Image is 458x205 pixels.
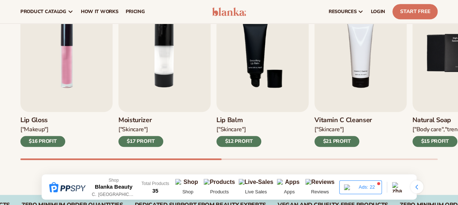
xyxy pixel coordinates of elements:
[216,116,261,124] h3: Lip Balm
[371,9,385,15] span: LOGIN
[20,136,65,147] div: $16 PROFIT
[392,4,438,19] a: Start Free
[216,126,261,133] div: ["SKINCARE"]
[412,136,457,147] div: $15 PROFIT
[125,9,145,15] span: pricing
[20,126,65,133] div: ["MAKEUP"]
[118,116,163,124] h3: Moisturizer
[118,136,163,147] div: $17 PROFIT
[20,116,65,124] h3: Lip Gloss
[216,136,261,147] div: $12 PROFIT
[81,9,118,15] span: How It Works
[314,126,372,133] div: ["Skincare"]
[329,9,356,15] span: resources
[118,126,163,133] div: ["SKINCARE"]
[20,9,66,15] span: product catalog
[314,136,359,147] div: $21 PROFIT
[212,7,246,16] img: logo
[314,116,372,124] h3: Vitamin C Cleanser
